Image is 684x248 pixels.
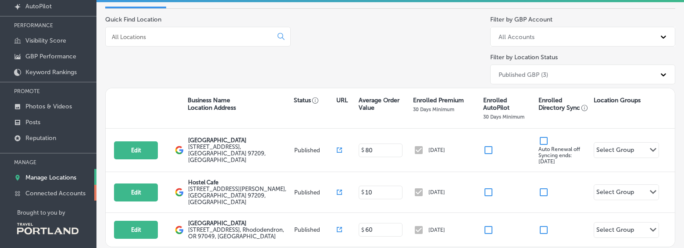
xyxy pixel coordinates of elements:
div: Published GBP (3) [499,71,548,78]
p: Average Order Value [359,97,409,111]
button: Edit [114,183,158,201]
label: [STREET_ADDRESS] , Rhododendron, OR 97049, [GEOGRAPHIC_DATA] [188,226,292,240]
p: Status [294,97,336,104]
div: Select Group [596,226,634,236]
div: Select Group [596,146,634,156]
p: $ [361,147,364,153]
p: $ [361,189,364,195]
p: Keyword Rankings [25,68,77,76]
label: [STREET_ADDRESS][PERSON_NAME] , [GEOGRAPHIC_DATA] 97209, [GEOGRAPHIC_DATA] [188,186,292,205]
p: Connected Accounts [25,190,85,197]
p: [GEOGRAPHIC_DATA] [188,137,292,144]
p: [DATE] [428,189,445,195]
p: [DATE] [428,147,445,153]
p: Business Name Location Address [188,97,236,111]
button: Edit [114,141,158,159]
span: Syncing ends: [DATE] [538,152,572,165]
p: Auto Renewal off [538,146,580,165]
label: Filter by Location Status [490,54,558,61]
input: All Locations [111,33,271,41]
button: Edit [114,221,158,239]
p: Enrolled Premium [413,97,464,104]
p: [GEOGRAPHIC_DATA] [188,220,292,226]
p: [DATE] [428,227,445,233]
p: 30 Days Minimum [483,114,524,120]
p: URL [336,97,348,104]
img: logo [175,226,184,234]
p: Location Groups [594,97,641,104]
p: AutoPilot [25,3,52,10]
label: Quick Find Location [105,16,161,23]
p: $ [361,227,364,233]
p: Published [294,226,337,233]
p: Published [294,147,337,154]
p: Manage Locations [25,174,76,181]
p: Visibility Score [25,37,66,44]
div: Select Group [596,188,634,198]
p: Enrolled Directory Sync [538,97,589,111]
p: Enrolled AutoPilot [483,97,534,111]
p: 30 Days Minimum [413,106,454,112]
p: Photos & Videos [25,103,72,110]
label: Filter by GBP Account [490,16,552,23]
p: Posts [25,119,40,126]
div: All Accounts [499,33,534,40]
p: Reputation [25,134,56,142]
p: GBP Performance [25,53,76,60]
img: Travel Portland [17,223,78,234]
label: [STREET_ADDRESS] , [GEOGRAPHIC_DATA] 97209, [GEOGRAPHIC_DATA] [188,144,292,163]
p: Hostel Cafe [188,179,292,186]
p: Published [294,189,337,196]
img: logo [175,146,184,155]
img: logo [175,188,184,197]
p: Brought to you by [17,209,96,216]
